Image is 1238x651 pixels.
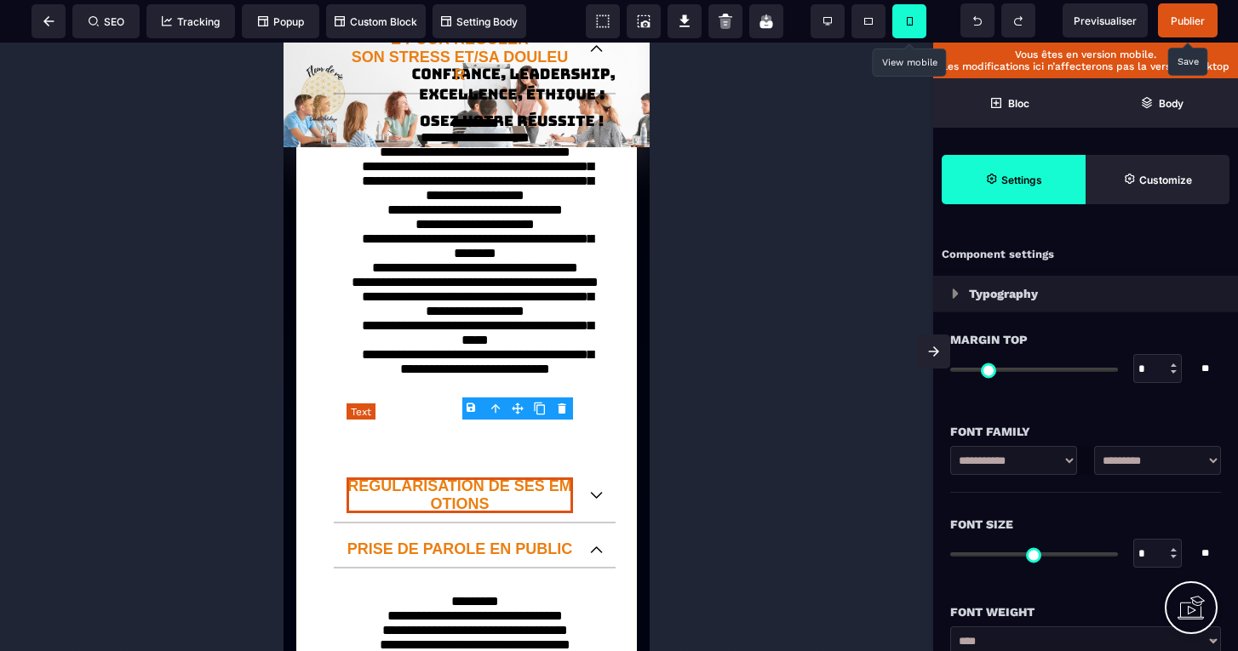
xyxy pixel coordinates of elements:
span: Publier [1171,14,1205,27]
div: Component settings [933,238,1238,271]
span: Screenshot [627,4,661,38]
p: PRISE DE PAROLE EN PUBLIC [63,498,289,516]
strong: Body [1159,97,1184,110]
div: Font Weight [950,602,1221,622]
span: View components [586,4,620,38]
span: Custom Block [335,15,417,28]
strong: Bloc [1008,97,1029,110]
span: Open Style Manager [1086,155,1229,204]
p: Vous êtes en version mobile. [942,49,1229,60]
span: Settings [942,155,1086,204]
span: Setting Body [441,15,518,28]
div: Font Family [950,421,1221,442]
span: Previsualiser [1074,14,1137,27]
span: Popup [258,15,304,28]
p: REGULARISATION DE SES EMOTIONS [63,435,289,471]
strong: Customize [1139,174,1192,186]
span: Font Size [950,514,1013,534]
p: Les modifications ici n’affecterons pas la version desktop [942,60,1229,72]
span: SEO [89,15,124,28]
span: Tracking [162,15,220,28]
strong: Settings [1001,174,1042,186]
img: loading [952,288,959,299]
span: Open Blocks [933,78,1086,128]
span: Margin Top [950,329,1028,350]
span: Preview [1063,3,1148,37]
p: Typography [969,283,1038,304]
span: Open Layer Manager [1086,78,1238,128]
